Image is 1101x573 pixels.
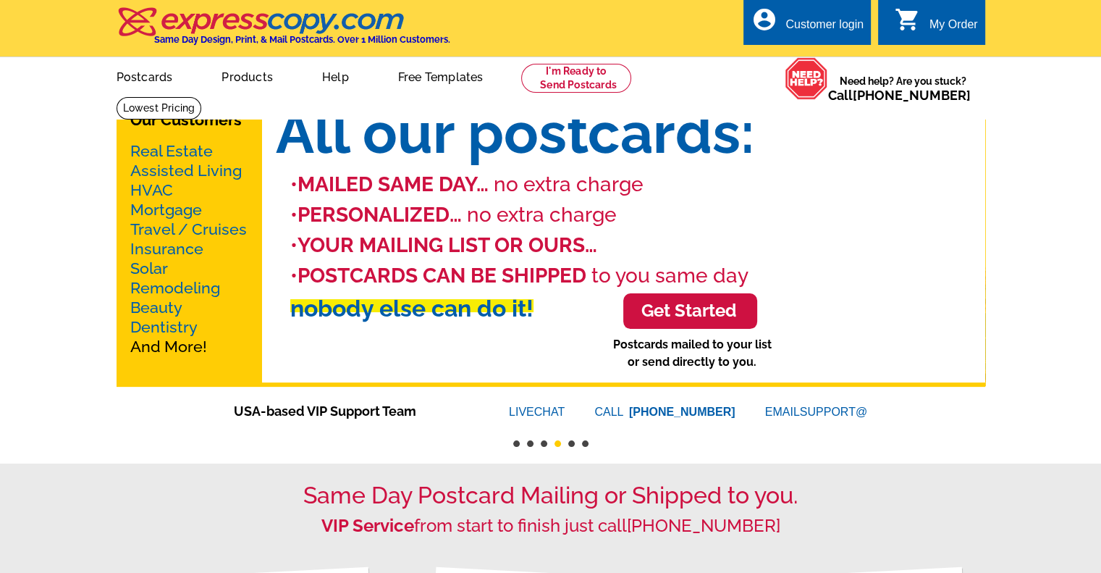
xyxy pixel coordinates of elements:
img: help [785,57,828,100]
a: Same Day Design, Print, & Mail Postcards. Over 1 Million Customers. [117,17,450,45]
button: 1 of 6 [513,440,520,447]
a: Dentistry [130,318,198,336]
i: account_circle [751,7,777,33]
a: Travel / Cruises [130,220,247,238]
a: Real Estate [130,142,213,160]
b: YOUR MAILING LIST OR OURS… [298,233,597,257]
font: LIVE [509,406,534,418]
span: no extra charge [467,203,617,227]
a: [PHONE_NUMBER] [629,406,735,418]
a: Beauty [130,298,182,317]
span: Need help? Are you stuck? [828,74,978,103]
li: • [290,230,985,261]
b: MAILED SAME DAY… [298,172,489,196]
a: Assisted Living [130,162,242,180]
li: • [290,200,985,230]
li: • [290,170,985,200]
a: Free Templates [375,59,507,93]
font: CALL [594,403,625,421]
div: Customer login [785,18,864,38]
strong: VIP Service [321,515,414,536]
font: SUPPORT@ [800,406,867,418]
button: 2 of 6 [527,440,533,447]
h2: from start to finish just call [117,516,985,537]
iframe: LiveChat chat widget [811,236,1101,573]
h1: Same Day Postcard Mailing or Shipped to you. [117,482,985,509]
button: 3 of 6 [541,440,547,447]
li: • [290,261,985,291]
a: Products [198,59,296,93]
a: Help [299,59,372,93]
button: 4 of 6 [554,440,561,447]
a: Solar [130,259,168,277]
h1: All our postcards: [261,99,985,167]
a: account_circle Customer login [751,16,864,34]
a: [PHONE_NUMBER] [627,515,780,536]
span: Call [828,88,971,103]
p: And More! [130,141,248,356]
span: nobody else can do it! [290,295,533,322]
a: EMAILSUPPORT@ [765,406,867,418]
a: [PHONE_NUMBER] [853,88,971,103]
a: LIVECHAT [509,406,565,418]
button: 6 of 6 [582,440,589,447]
span: no extra charge [494,172,644,196]
a: Postcards [93,59,196,93]
i: shopping_cart [895,7,921,33]
div: My Order [929,18,978,38]
a: Mortgage [130,201,202,219]
span: USA-based VIP Support Team [234,401,465,421]
b: POSTCARDS CAN BE SHIPPED [298,264,586,288]
h4: Same Day Design, Print, & Mail Postcards. Over 1 Million Customers. [154,34,450,45]
a: Insurance [130,240,203,258]
span: to you same day [591,264,748,288]
b: Our Customers [130,111,242,129]
b: PERSONALIZED… [298,203,462,227]
a: HVAC [130,181,173,199]
p: Postcards mailed to your list or send directly to you. [613,336,772,371]
a: Remodeling [130,279,220,297]
button: 5 of 6 [568,440,575,447]
a: shopping_cart My Order [895,16,978,34]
